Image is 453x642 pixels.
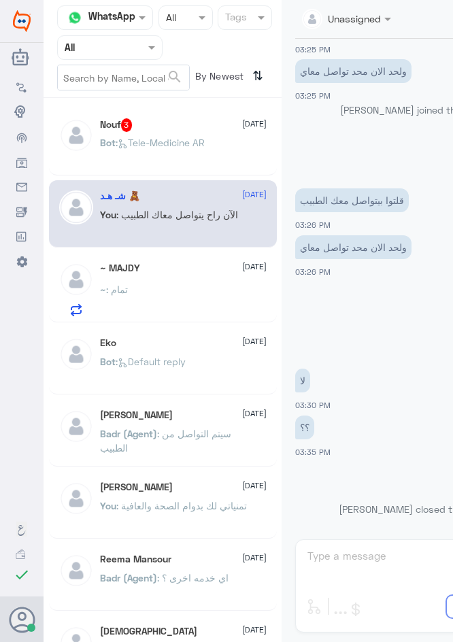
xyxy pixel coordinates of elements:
[295,235,412,259] p: 21/8/2025, 3:26 PM
[58,65,189,90] input: Search by Name, Local etc…
[295,220,331,229] span: 03:26 PM
[100,190,140,202] h5: شـ هـد 🧸
[190,65,247,92] span: By Newest
[14,567,30,583] i: check
[242,335,267,348] span: [DATE]
[59,337,93,371] img: defaultAdmin.png
[106,284,128,295] span: : تمام
[100,263,140,274] h5: ~ MAJDY
[121,118,133,132] span: 3
[242,479,267,492] span: [DATE]
[223,10,247,27] div: Tags
[65,7,85,28] img: whatsapp.png
[295,369,310,392] p: 21/8/2025, 3:30 PM
[100,572,157,584] span: Badr (Agent)
[295,401,331,409] span: 03:30 PM
[116,137,205,148] span: : Tele-Medicine AR
[242,118,267,130] span: [DATE]
[167,69,183,85] span: search
[59,481,93,516] img: defaultAdmin.png
[242,260,267,273] span: [DATE]
[59,190,93,224] img: defaultAdmin.png
[116,209,238,220] span: : الآن راح يتواصل معاك الطبيب
[295,416,314,439] p: 21/8/2025, 3:35 PM
[100,554,171,565] h5: Reema Mansour
[242,552,267,564] span: [DATE]
[295,267,331,276] span: 03:26 PM
[252,65,263,87] i: ⇅
[59,554,93,588] img: defaultAdmin.png
[100,137,116,148] span: Bot
[295,447,331,456] span: 03:35 PM
[100,428,231,454] span: : سيتم التواصل من الطبيب
[295,45,331,54] span: 03:25 PM
[100,337,116,349] h5: Eko
[242,624,267,636] span: [DATE]
[157,572,229,584] span: : اي خدمه اخرى ؟
[242,188,267,201] span: [DATE]
[116,500,247,511] span: : تمنياتي لك بدوام الصحة والعافية
[295,59,412,83] p: 21/8/2025, 3:25 PM
[9,607,35,632] button: Avatar
[100,481,173,493] h5: Mohammed ALRASHED
[59,409,93,443] img: defaultAdmin.png
[100,500,116,511] span: You
[59,263,93,297] img: defaultAdmin.png
[100,626,197,637] h5: سبحان الله
[242,407,267,420] span: [DATE]
[100,284,106,295] span: ~
[59,118,93,152] img: defaultAdmin.png
[116,356,186,367] span: : Default reply
[100,209,116,220] span: You
[100,118,133,132] h5: Nouf
[13,10,31,32] img: Widebot Logo
[295,91,331,100] span: 03:25 PM
[100,428,157,439] span: Badr (Agent)
[100,356,116,367] span: Bot
[100,409,173,421] h5: Anas
[295,188,409,212] p: 21/8/2025, 3:26 PM
[167,66,183,88] button: search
